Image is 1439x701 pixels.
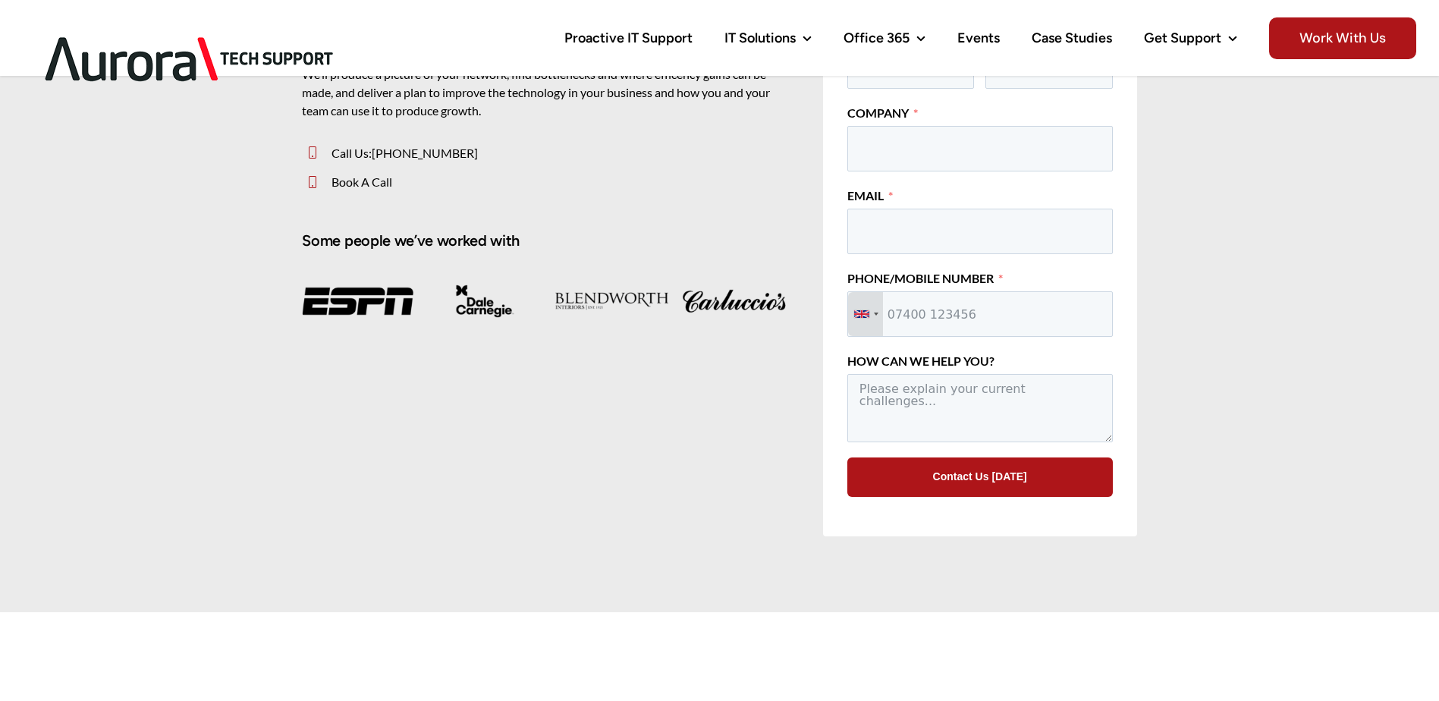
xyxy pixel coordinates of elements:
[847,291,1113,337] input: Phone/Mobile Number
[679,284,790,318] img: itsupport-2
[555,284,668,318] img: itsupport-1
[847,126,1113,171] input: Company
[1032,31,1112,45] span: Case Studies
[331,171,790,192] p: Book A Call
[564,31,693,45] span: Proactive IT Support
[1144,31,1221,45] span: Get Support
[847,209,1113,254] input: Email
[429,284,541,318] img: itsupport-3
[302,284,413,318] img: itsupport-6
[331,143,790,163] p: Call Us:
[847,457,1113,497] button: Contact Us [DATE]
[847,269,1003,288] label: Phone/Mobile Number
[847,374,1113,442] textarea: How Can We Help You?
[957,31,1000,45] span: Events
[844,31,910,45] span: Office 365
[372,146,478,160] a: [PHONE_NUMBER]
[302,230,789,251] h4: Some people we’ve worked with
[23,12,357,107] img: Aurora Tech Support Logo
[847,187,893,205] label: Email
[847,352,994,370] label: How Can We Help You?
[1269,17,1416,59] span: Work With Us
[724,31,796,45] span: IT Solutions
[848,292,883,336] div: Telephone country code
